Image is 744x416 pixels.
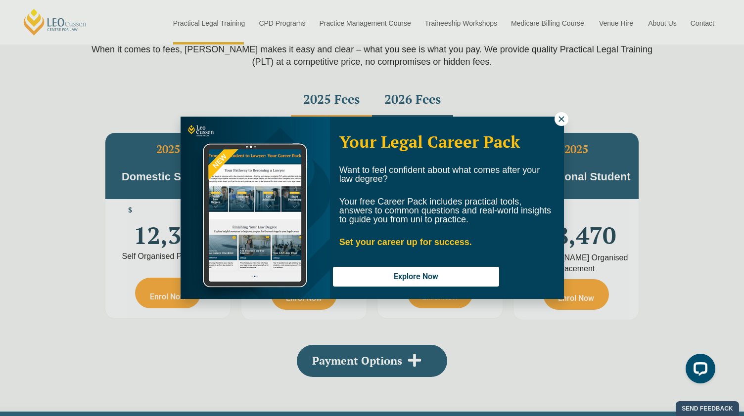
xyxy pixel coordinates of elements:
strong: Set your career up for success. [339,237,472,247]
button: Close [555,112,568,126]
button: Explore Now [333,267,499,287]
iframe: LiveChat chat widget [678,350,719,391]
span: Your Legal Career Pack [339,131,520,152]
span: Want to feel confident about what comes after your law degree? [339,165,540,184]
span: Your free Career Pack includes practical tools, answers to common questions and real-world insigh... [339,197,551,224]
img: Woman in yellow blouse holding folders looking to the right and smiling [181,117,330,299]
